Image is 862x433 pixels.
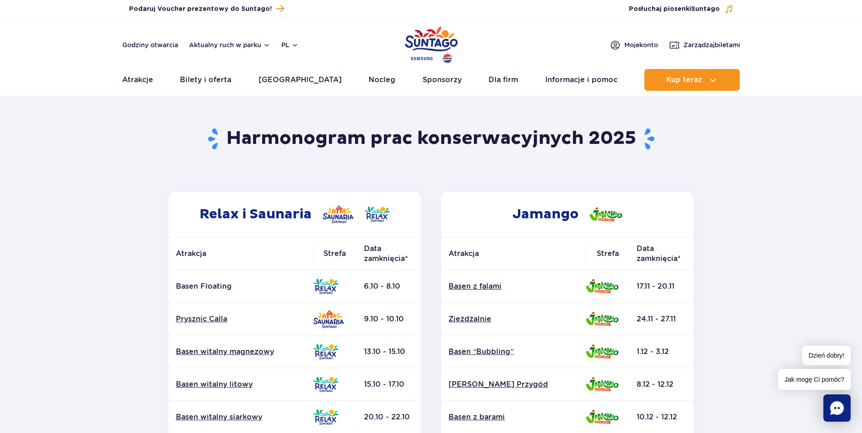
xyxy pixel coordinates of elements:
[176,281,306,291] p: Basen Floating
[669,39,740,50] a: Zarządzajbiletami
[441,192,693,237] h2: Jamango
[129,3,284,15] a: Podaruj Voucher prezentowy do Suntago!
[357,368,421,401] td: 15.10 - 17.10
[357,237,421,270] th: Data zamknięcia*
[357,303,421,335] td: 9.10 - 10.10
[683,40,740,49] span: Zarządzaj biletami
[488,69,518,91] a: Dla firm
[644,69,740,91] button: Kup teraz
[122,40,178,49] a: Godziny otwarcia
[313,409,339,425] img: Relax
[586,344,618,359] img: Jamango
[629,5,733,14] button: Posłuchaj piosenkiSuntago
[180,69,231,91] a: Bilety i oferta
[629,368,693,401] td: 8.12 - 12.12
[610,39,658,50] a: Mojekonto
[448,281,578,291] a: Basen z falami
[448,379,578,389] a: [PERSON_NAME] Przygód
[802,346,851,365] span: Dzień dobry!
[823,394,851,422] div: Chat
[448,347,578,357] a: Basen “Bubbling”
[313,344,339,359] img: Relax
[441,237,586,270] th: Atrakcja
[313,377,339,392] img: Relax
[629,237,693,270] th: Data zamknięcia*
[586,279,618,293] img: Jamango
[313,310,344,328] img: Saunaria
[129,5,272,14] span: Podaruj Voucher prezentowy do Suntago!
[423,69,462,91] a: Sponsorzy
[176,379,306,389] a: Basen witalny litowy
[357,335,421,368] td: 13.10 - 15.10
[364,207,390,222] img: Relax
[666,76,702,84] span: Kup teraz
[586,237,629,270] th: Strefa
[629,303,693,335] td: 24.11 - 27.11
[169,237,313,270] th: Atrakcja
[369,69,395,91] a: Nocleg
[165,127,697,151] h1: Harmonogram prac konserwacyjnych 2025
[189,41,270,49] button: Aktualny ruch w parku
[169,192,421,237] h2: Relax i Saunaria
[405,23,458,64] a: Park of Poland
[448,314,578,324] a: Zjeżdżalnie
[624,40,658,49] span: Moje konto
[691,6,720,12] span: Suntago
[545,69,618,91] a: Informacje i pomoc
[323,205,354,223] img: Saunaria
[586,312,618,326] img: Jamango
[589,207,622,221] img: Jamango
[176,412,306,422] a: Basen witalny siarkowy
[259,69,342,91] a: [GEOGRAPHIC_DATA]
[629,5,720,14] span: Posłuchaj piosenki
[176,347,306,357] a: Basen witalny magnezowy
[357,270,421,303] td: 6.10 - 8.10
[313,279,339,294] img: Relax
[313,237,357,270] th: Strefa
[586,377,618,391] img: Jamango
[281,40,299,49] button: pl
[122,69,153,91] a: Atrakcje
[778,369,851,390] span: Jak mogę Ci pomóc?
[629,335,693,368] td: 1.12 - 3.12
[176,314,306,324] a: Prysznic Calla
[448,412,578,422] a: Basen z barami
[586,410,618,424] img: Jamango
[629,270,693,303] td: 17.11 - 20.11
